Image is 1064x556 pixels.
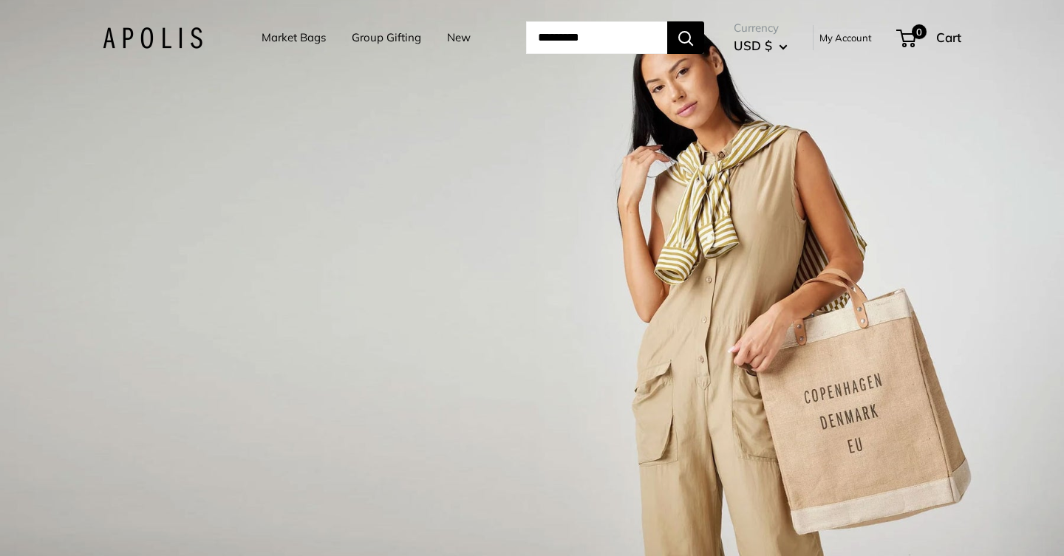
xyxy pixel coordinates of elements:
span: Currency [734,18,788,38]
button: Search [667,21,704,54]
a: Group Gifting [352,27,421,48]
span: 0 [912,24,927,39]
input: Search... [526,21,667,54]
a: 0 Cart [898,26,961,49]
a: New [447,27,471,48]
span: USD $ [734,38,772,53]
a: Market Bags [262,27,326,48]
img: Apolis [103,27,202,49]
button: USD $ [734,34,788,58]
a: My Account [819,29,872,47]
span: Cart [936,30,961,45]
